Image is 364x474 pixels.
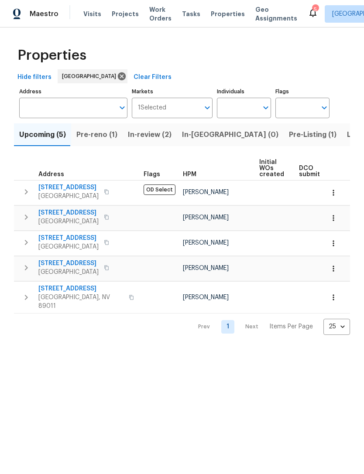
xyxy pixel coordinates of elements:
[149,5,172,23] span: Work Orders
[138,104,166,112] span: 1 Selected
[38,183,99,192] span: [STREET_ADDRESS]
[38,192,99,201] span: [GEOGRAPHIC_DATA]
[183,294,229,300] span: [PERSON_NAME]
[323,315,350,338] div: 25
[183,171,196,177] span: HPM
[38,208,99,217] span: [STREET_ADDRESS]
[30,10,58,18] span: Maestro
[76,129,117,141] span: Pre-reno (1)
[134,72,172,83] span: Clear Filters
[116,102,128,114] button: Open
[312,5,318,14] div: 5
[58,69,127,83] div: [GEOGRAPHIC_DATA]
[183,240,229,246] span: [PERSON_NAME]
[38,293,124,310] span: [GEOGRAPHIC_DATA], NV 89011
[17,72,52,83] span: Hide filters
[190,319,350,335] nav: Pagination Navigation
[211,10,245,18] span: Properties
[38,268,99,276] span: [GEOGRAPHIC_DATA]
[275,89,330,94] label: Flags
[183,265,229,271] span: [PERSON_NAME]
[182,11,200,17] span: Tasks
[255,5,297,23] span: Geo Assignments
[269,322,313,331] p: Items Per Page
[144,184,175,195] span: OD Select
[38,284,124,293] span: [STREET_ADDRESS]
[130,69,175,85] button: Clear Filters
[183,189,229,195] span: [PERSON_NAME]
[182,129,278,141] span: In-[GEOGRAPHIC_DATA] (0)
[38,234,99,242] span: [STREET_ADDRESS]
[14,69,55,85] button: Hide filters
[38,171,64,177] span: Address
[221,320,234,334] a: Goto page 1
[62,72,120,81] span: [GEOGRAPHIC_DATA]
[38,259,99,268] span: [STREET_ADDRESS]
[183,215,229,221] span: [PERSON_NAME]
[17,51,86,60] span: Properties
[128,129,172,141] span: In-review (2)
[38,217,99,226] span: [GEOGRAPHIC_DATA]
[217,89,271,94] label: Individuals
[144,171,160,177] span: Flags
[259,159,284,177] span: Initial WOs created
[112,10,139,18] span: Projects
[19,89,127,94] label: Address
[19,129,66,141] span: Upcoming (5)
[201,102,213,114] button: Open
[299,165,330,177] span: DCO submitted
[260,102,272,114] button: Open
[83,10,101,18] span: Visits
[289,129,337,141] span: Pre-Listing (1)
[38,242,99,251] span: [GEOGRAPHIC_DATA]
[132,89,213,94] label: Markets
[318,102,330,114] button: Open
